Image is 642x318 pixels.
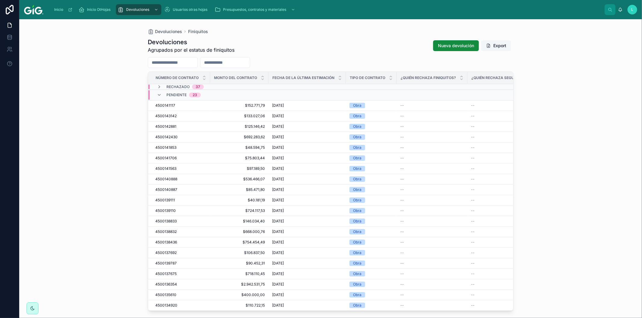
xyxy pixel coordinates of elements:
a: $110.722,15 [214,303,265,308]
span: [DATE] [272,114,284,118]
div: scrollable content [48,3,605,16]
span: Usuarios otras hojas [173,7,207,12]
span: [DATE] [272,250,284,255]
div: Obra [353,282,361,287]
a: -- [471,166,550,171]
span: $48.594,75 [214,145,265,150]
a: Devoluciones [116,4,161,15]
a: -- [471,303,550,308]
a: $152.771,79 [214,103,265,108]
a: -- [471,135,550,139]
a: $97.189,50 [214,166,265,171]
span: -- [471,135,475,139]
a: $536.466,07 [214,177,265,182]
div: Obra [353,261,361,266]
a: -- [471,198,550,203]
a: 4500141853 [155,145,206,150]
a: -- [471,124,550,129]
a: Obra [349,176,393,182]
span: 4500134920 [155,303,177,308]
a: -- [471,250,550,255]
span: -- [400,156,404,161]
a: [DATE] [272,145,342,150]
span: 4500139111 [155,198,175,203]
span: Rechazado [166,84,190,89]
span: ¿Quién rechaza Finiquitos? [401,75,456,80]
a: 4500135610 [155,292,206,297]
span: -- [400,198,404,203]
a: [DATE] [272,124,342,129]
a: 4500137692 [155,250,206,255]
a: -- [471,282,550,287]
span: [DATE] [272,103,284,108]
a: $668.000,76 [214,229,265,234]
span: -- [400,240,404,245]
a: Usuarios otras hojas [163,4,212,15]
a: Devoluciones [148,29,182,35]
span: -- [400,250,404,255]
a: Obra [349,197,393,203]
a: [DATE] [272,156,342,161]
span: -- [471,250,475,255]
span: -- [400,292,404,297]
a: -- [400,166,464,171]
span: -- [471,240,475,245]
a: $724.117,53 [214,208,265,213]
div: Obra [353,219,361,224]
span: -- [471,261,475,266]
a: 4500142430 [155,135,206,139]
h1: Devoluciones [148,38,234,46]
a: Finiquitos [188,29,208,35]
span: [DATE] [272,124,284,129]
div: Obra [353,240,361,245]
a: 4500140887 [155,187,206,192]
span: -- [471,187,475,192]
div: Obra [353,166,361,171]
span: [DATE] [272,166,284,171]
a: 4500139110 [155,208,206,213]
a: Obra [349,219,393,224]
a: -- [471,219,550,224]
a: -- [471,271,550,276]
span: -- [400,177,404,182]
a: $85.471,80 [214,187,265,192]
a: -- [400,124,464,129]
a: -- [400,198,464,203]
a: [DATE] [272,187,342,192]
span: -- [400,103,404,108]
a: [DATE] [272,135,342,139]
span: $754.454,49 [214,240,265,245]
span: -- [400,219,404,224]
a: Obra [349,155,393,161]
a: -- [400,282,464,287]
span: -- [400,187,404,192]
span: 4500140888 [155,177,177,182]
div: Obra [353,134,361,140]
a: $692.283,62 [214,135,265,139]
span: -- [471,219,475,224]
a: -- [471,240,550,245]
a: -- [400,303,464,308]
a: $125.146,42 [214,124,265,129]
a: $90.452,31 [214,261,265,266]
div: Obra [353,124,361,129]
a: $400.000,00 [214,292,265,297]
a: $106.837,50 [214,250,265,255]
span: -- [471,198,475,203]
span: Pendiente [166,93,187,97]
a: -- [400,250,464,255]
span: 4500137692 [155,250,177,255]
a: Obra [349,240,393,245]
a: 4500141117 [155,103,206,108]
a: Presupuestos, contratos y materiales [213,4,298,15]
div: Obra [353,176,361,182]
a: Inicio [51,4,76,15]
a: $718.110,45 [214,271,265,276]
a: Obra [349,271,393,277]
span: L [631,7,634,12]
